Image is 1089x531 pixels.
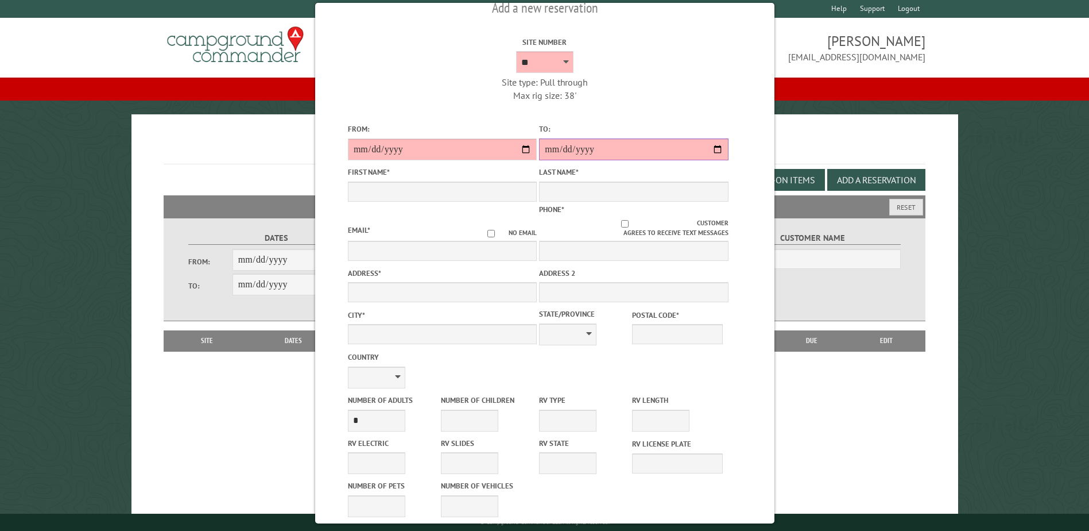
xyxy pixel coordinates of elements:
label: Dates [188,232,363,245]
label: RV State [539,438,630,449]
label: Site Number [450,37,639,48]
label: Customer Name [725,232,900,245]
label: RV Slides [440,438,531,449]
label: RV Type [539,395,630,406]
label: Number of Adults [347,395,438,406]
label: Address 2 [539,268,728,279]
th: Edit [848,330,925,351]
label: RV Length [632,395,723,406]
h2: Filters [164,195,925,217]
label: Postal Code [632,310,723,321]
label: Number of Children [440,395,531,406]
label: From: [188,256,232,267]
label: Number of Vehicles [440,480,531,491]
button: Reset [889,199,923,216]
label: Address [347,268,536,279]
div: Site type: Pull through [450,76,639,88]
div: Max rig size: 38' [450,89,639,102]
label: City [347,310,536,321]
th: Dates [245,330,343,351]
label: Email [347,225,370,235]
h1: Reservations [164,133,925,164]
input: No email [474,230,509,237]
label: RV Electric [347,438,438,449]
img: Campground Commander [164,22,307,67]
label: Number of Pets [347,480,438,491]
label: Country [347,352,536,363]
label: RV License Plate [632,438,723,449]
label: Customer agrees to receive text messages [539,218,728,238]
th: Site [169,330,244,351]
th: Due [776,330,848,351]
label: First Name [347,167,536,178]
label: To: [539,124,728,134]
input: Customer agrees to receive text messages [553,220,697,228]
label: Phone [539,205,564,214]
label: To: [188,280,232,291]
button: Edit Add-on Items [726,169,825,191]
label: No email [474,228,537,238]
label: Last Name [539,167,728,178]
label: From: [347,124,536,134]
small: © Campground Commander LLC. All rights reserved. [480,518,610,526]
button: Add a Reservation [827,169,925,191]
label: State/Province [539,309,630,320]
